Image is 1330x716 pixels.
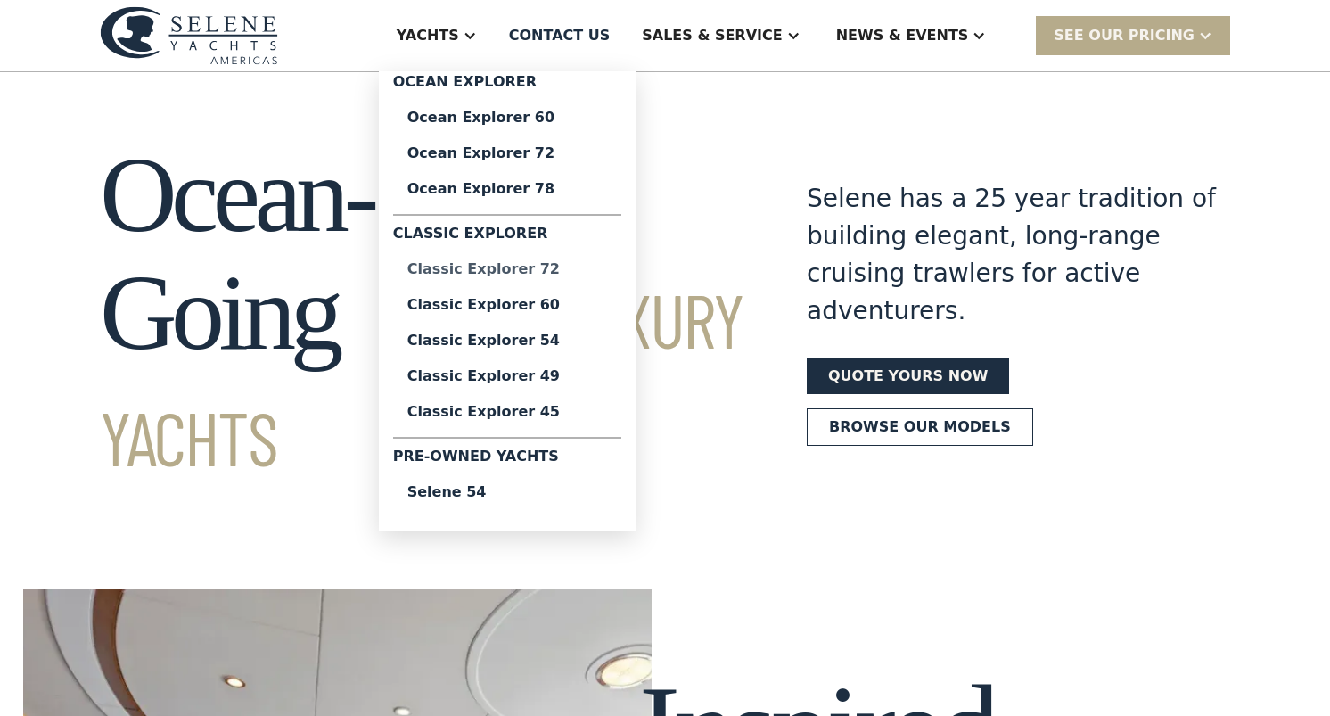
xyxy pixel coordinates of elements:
[836,25,969,46] div: News & EVENTS
[1036,16,1230,54] div: SEE Our Pricing
[407,485,607,499] div: Selene 54
[100,136,743,490] h1: Ocean-Going
[807,180,1217,330] div: Selene has a 25 year tradition of building elegant, long-range cruising trawlers for active adven...
[807,408,1033,446] a: Browse our models
[393,251,621,287] a: Classic Explorer 72
[407,111,607,125] div: Ocean Explorer 60
[807,358,1009,394] a: Quote yours now
[509,25,611,46] div: Contact US
[407,405,607,419] div: Classic Explorer 45
[407,369,607,383] div: Classic Explorer 49
[1054,25,1195,46] div: SEE Our Pricing
[642,25,782,46] div: Sales & Service
[100,6,278,64] img: logo
[407,262,607,276] div: Classic Explorer 72
[407,182,607,196] div: Ocean Explorer 78
[393,358,621,394] a: Classic Explorer 49
[393,100,621,136] a: Ocean Explorer 60
[393,287,621,323] a: Classic Explorer 60
[393,223,621,251] div: Classic Explorer
[407,333,607,348] div: Classic Explorer 54
[393,171,621,207] a: Ocean Explorer 78
[393,71,621,100] div: Ocean Explorer
[393,474,621,510] a: Selene 54
[397,25,459,46] div: Yachts
[393,136,621,171] a: Ocean Explorer 72
[407,298,607,312] div: Classic Explorer 60
[393,323,621,358] a: Classic Explorer 54
[393,446,621,474] div: Pre-Owned Yachts
[407,146,607,160] div: Ocean Explorer 72
[379,71,636,531] nav: Yachts
[393,394,621,430] a: Classic Explorer 45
